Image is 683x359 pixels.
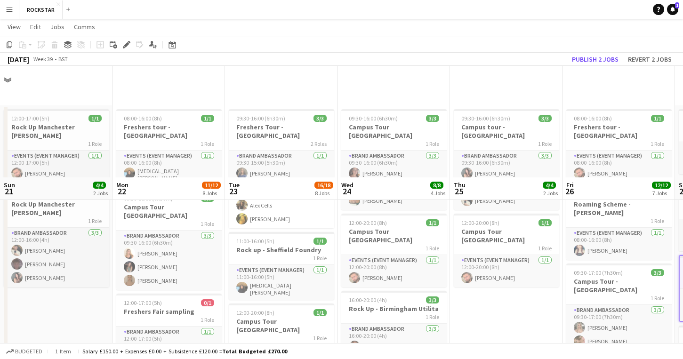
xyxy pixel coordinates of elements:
[116,123,222,140] h3: Freshers tour - [GEOGRAPHIC_DATA]
[4,186,109,287] app-job-card: 12:00-16:00 (4h)3/3Rock Up Manchester [PERSON_NAME]1 RoleBrand Ambassador3/312:00-16:00 (4h)[PERS...
[452,186,466,197] span: 25
[4,200,109,217] h3: Rock Up Manchester [PERSON_NAME]
[93,190,108,197] div: 2 Jobs
[229,265,334,300] app-card-role: Events (Event Manager)1/111:00-16:00 (5h)[MEDICAL_DATA][PERSON_NAME]
[116,189,222,290] app-job-card: 09:30-16:00 (6h30m)3/3Campus Tour [GEOGRAPHIC_DATA]1 RoleBrand Ambassador3/309:30-16:00 (6h30m)[P...
[574,269,623,276] span: 09:30-17:00 (7h30m)
[349,296,387,303] span: 16:00-20:00 (4h)
[19,0,63,19] button: ROCKSTAR
[341,123,447,140] h3: Campus Tour [GEOGRAPHIC_DATA]
[566,151,672,183] app-card-role: Events (Event Manager)1/108:00-16:00 (8h)[PERSON_NAME]
[93,182,106,189] span: 4/4
[566,277,672,294] h3: Campus Tour - [GEOGRAPHIC_DATA]
[426,245,439,252] span: 1 Role
[82,348,287,355] div: Salary £150.00 + Expenses £0.00 + Subsistence £120.00 =
[236,115,285,122] span: 09:30-16:00 (6h30m)
[116,203,222,220] h3: Campus Tour [GEOGRAPHIC_DATA]
[313,115,327,122] span: 3/3
[50,23,64,31] span: Jobs
[227,186,240,197] span: 23
[538,140,552,147] span: 1 Role
[115,186,129,197] span: 22
[31,56,55,63] span: Week 39
[88,140,102,147] span: 1 Role
[313,335,327,342] span: 1 Role
[116,151,222,185] app-card-role: Events (Event Manager)1/108:00-16:00 (8h)[MEDICAL_DATA][PERSON_NAME]
[454,151,559,210] app-card-role: Brand Ambassador3/309:30-16:00 (6h30m)[PERSON_NAME][PERSON_NAME][PERSON_NAME]
[52,348,74,355] span: 1 item
[341,304,447,313] h3: Rock Up - Birmingham Utilita
[47,21,68,33] a: Jobs
[88,115,102,122] span: 1/1
[229,181,240,189] span: Tue
[651,295,664,302] span: 1 Role
[116,231,222,290] app-card-role: Brand Ambassador3/309:30-16:00 (6h30m)[PERSON_NAME][PERSON_NAME][PERSON_NAME]
[116,294,222,359] div: 12:00-17:00 (5h)0/1Freshers Fair sampling1 RoleBrand Ambassador1/112:00-17:00 (5h)[PERSON_NAME]
[4,151,109,183] app-card-role: Events (Event Manager)1/112:00-17:00 (5h)[PERSON_NAME]
[430,182,443,189] span: 8/8
[454,227,559,244] h3: Campus Tour [GEOGRAPHIC_DATA]
[8,55,29,64] div: [DATE]
[426,115,439,122] span: 3/3
[538,115,552,122] span: 3/3
[349,115,398,122] span: 09:30-16:00 (6h30m)
[8,23,21,31] span: View
[116,181,129,189] span: Mon
[675,2,679,8] span: 1
[349,219,387,226] span: 12:00-20:00 (8h)
[566,109,672,183] app-job-card: 08:00-16:00 (8h)1/1Freshers tour - [GEOGRAPHIC_DATA]1 RoleEvents (Event Manager)1/108:00-16:00 (8...
[651,115,664,122] span: 1/1
[116,109,222,185] app-job-card: 08:00-16:00 (8h)1/1Freshers tour - [GEOGRAPHIC_DATA]1 RoleEvents (Event Manager)1/108:00-16:00 (8...
[543,182,556,189] span: 4/4
[454,123,559,140] h3: Campus tour - [GEOGRAPHIC_DATA]
[431,190,445,197] div: 4 Jobs
[4,228,109,287] app-card-role: Brand Ambassador3/312:00-16:00 (4h)[PERSON_NAME][PERSON_NAME][PERSON_NAME]
[4,123,109,140] h3: Rock Up Manchester [PERSON_NAME]
[201,115,214,122] span: 1/1
[566,200,672,217] h3: Roaming Scheme - [PERSON_NAME]
[15,348,42,355] span: Budgeted
[340,186,354,197] span: 24
[651,269,664,276] span: 3/3
[454,214,559,287] app-job-card: 12:00-20:00 (8h)1/1Campus Tour [GEOGRAPHIC_DATA]1 RoleEvents (Event Manager)1/112:00-20:00 (8h)[P...
[454,109,559,210] div: 09:30-16:00 (6h30m)3/3Campus tour - [GEOGRAPHIC_DATA]1 RoleBrand Ambassador3/309:30-16:00 (6h30m)...
[651,140,664,147] span: 1 Role
[624,53,675,65] button: Revert 2 jobs
[341,109,447,210] div: 09:30-16:00 (6h30m)3/3Campus Tour [GEOGRAPHIC_DATA]1 RoleBrand Ambassador3/309:30-16:00 (6h30m)[P...
[88,217,102,224] span: 1 Role
[652,190,670,197] div: 7 Jobs
[313,238,327,245] span: 1/1
[5,346,44,357] button: Budgeted
[26,21,45,33] a: Edit
[58,56,68,63] div: BST
[2,186,15,197] span: 21
[202,190,220,197] div: 8 Jobs
[652,182,671,189] span: 12/12
[574,115,612,122] span: 08:00-16:00 (8h)
[313,255,327,262] span: 1 Role
[313,309,327,316] span: 1/1
[229,151,334,183] app-card-role: Brand Ambassador1/109:30-15:00 (5h30m)[PERSON_NAME]
[426,313,439,320] span: 1 Role
[566,181,574,189] span: Fri
[341,214,447,287] app-job-card: 12:00-20:00 (8h)1/1Campus Tour [GEOGRAPHIC_DATA]1 RoleEvents (Event Manager)1/112:00-20:00 (8h)[P...
[341,227,447,244] h3: Campus Tour [GEOGRAPHIC_DATA]
[201,220,214,227] span: 1 Role
[229,232,334,300] div: 11:00-16:00 (5h)1/1Rock up - Sheffield Foundry1 RoleEvents (Event Manager)1/111:00-16:00 (5h)[MED...
[222,348,287,355] span: Total Budgeted £270.00
[236,238,274,245] span: 11:00-16:00 (5h)
[426,296,439,303] span: 3/3
[229,123,334,140] h3: Freshers Tour - [GEOGRAPHIC_DATA]
[341,181,354,189] span: Wed
[202,182,221,189] span: 11/12
[116,327,222,359] app-card-role: Brand Ambassador1/112:00-17:00 (5h)[PERSON_NAME]
[229,109,334,228] div: 09:30-16:00 (6h30m)3/3Freshers Tour - [GEOGRAPHIC_DATA]2 RolesBrand Ambassador1/109:30-15:00 (5h3...
[461,115,510,122] span: 09:30-16:00 (6h30m)
[341,151,447,210] app-card-role: Brand Ambassador3/309:30-16:00 (6h30m)[PERSON_NAME][PERSON_NAME][PERSON_NAME]
[4,21,24,33] a: View
[538,219,552,226] span: 1/1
